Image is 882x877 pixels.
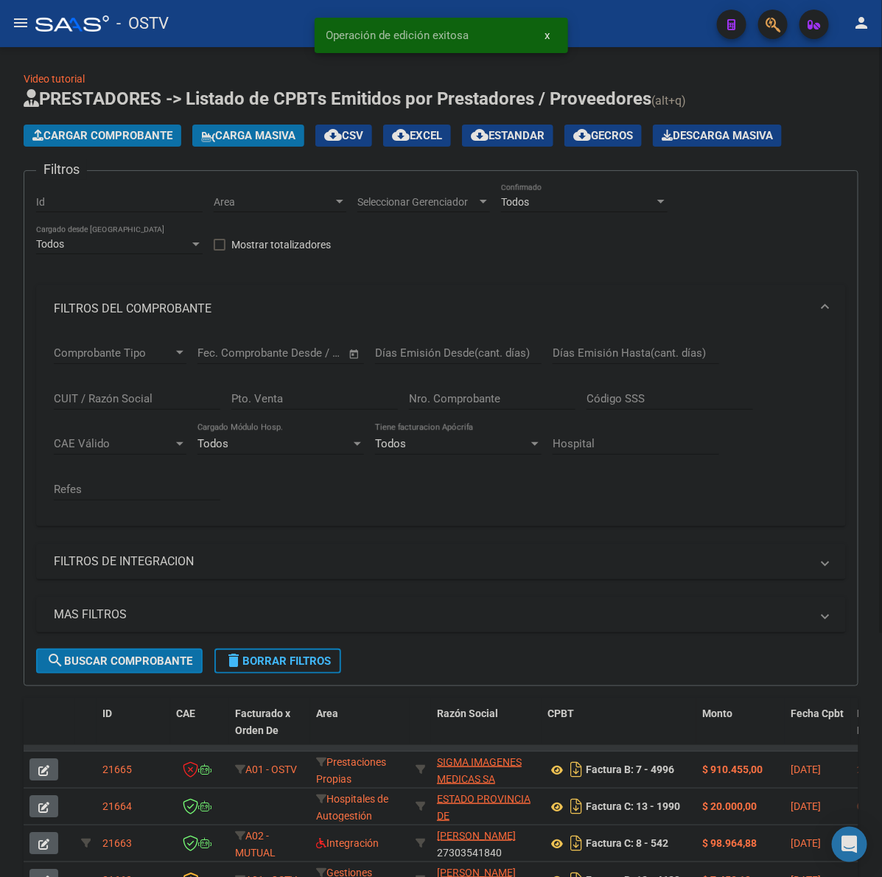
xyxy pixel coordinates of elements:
[316,756,386,785] span: Prestaciones Propias
[392,126,410,144] mat-icon: cloud_download
[357,196,477,209] span: Seleccionar Gerenciador
[437,830,516,842] span: [PERSON_NAME]
[653,125,782,147] button: Descarga Masiva
[533,22,562,49] button: x
[383,125,451,147] button: EXCEL
[214,649,341,674] button: Borrar Filtros
[102,800,132,812] span: 21664
[375,437,406,450] span: Todos
[501,196,529,208] span: Todos
[270,346,342,360] input: Fecha fin
[586,838,668,850] strong: Factura C: 8 - 542
[102,764,132,775] span: 21665
[437,707,498,719] span: Razón Social
[54,553,811,570] mat-panel-title: FILTROS DE INTEGRACION
[702,764,763,775] strong: $ 910.455,00
[324,126,342,144] mat-icon: cloud_download
[653,125,782,147] app-download-masive: Descarga masiva de comprobantes (adjuntos)
[542,698,696,763] datatable-header-cell: CPBT
[437,793,536,855] span: ESTADO PROVINCIA DE [GEOGRAPHIC_DATA][PERSON_NAME]
[97,698,170,763] datatable-header-cell: ID
[462,125,553,147] button: Estandar
[437,754,536,785] div: 30707663444
[785,698,851,763] datatable-header-cell: Fecha Cpbt
[791,707,844,719] span: Fecha Cpbt
[316,837,379,849] span: Integración
[315,125,372,147] button: CSV
[176,707,195,719] span: CAE
[197,346,257,360] input: Fecha inicio
[316,793,388,822] span: Hospitales de Autogestión
[36,332,846,526] div: FILTROS DEL COMPROBANTE
[702,837,757,849] strong: $ 98.964,88
[36,544,846,579] mat-expansion-panel-header: FILTROS DE INTEGRACION
[310,698,410,763] datatable-header-cell: Area
[547,707,574,719] span: CPBT
[24,125,181,147] button: Cargar Comprobante
[214,196,333,209] span: Area
[471,129,545,142] span: Estandar
[201,129,295,142] span: Carga Masiva
[326,28,469,43] span: Operación de edición exitosa
[36,285,846,332] mat-expansion-panel-header: FILTROS DEL COMPROBANTE
[192,125,304,147] button: Carga Masiva
[170,698,229,763] datatable-header-cell: CAE
[54,346,173,360] span: Comprobante Tipo
[231,236,331,254] span: Mostrar totalizadores
[437,791,536,822] div: 30673377544
[791,764,821,775] span: [DATE]
[36,238,64,250] span: Todos
[573,126,591,144] mat-icon: cloud_download
[46,651,64,669] mat-icon: search
[437,756,522,785] span: SIGMA IMAGENES MEDICAS SA
[316,707,338,719] span: Area
[392,129,442,142] span: EXCEL
[225,651,242,669] mat-icon: delete
[116,7,169,40] span: - OSTV
[651,94,686,108] span: (alt+q)
[12,14,29,32] mat-icon: menu
[24,73,85,85] a: Video tutorial
[567,831,586,855] i: Descargar documento
[431,698,542,763] datatable-header-cell: Razón Social
[791,800,821,812] span: [DATE]
[245,764,297,775] span: A01 - OSTV
[832,827,867,862] div: Open Intercom Messenger
[36,649,203,674] button: Buscar Comprobante
[702,800,757,812] strong: $ 20.000,00
[586,801,680,813] strong: Factura C: 13 - 1990
[573,129,633,142] span: Gecros
[54,301,811,317] mat-panel-title: FILTROS DEL COMPROBANTE
[567,794,586,818] i: Descargar documento
[229,698,310,763] datatable-header-cell: Facturado x Orden De
[54,437,173,450] span: CAE Válido
[857,800,863,812] span: 0
[586,764,674,776] strong: Factura B: 7 - 4996
[32,129,172,142] span: Cargar Comprobante
[564,125,642,147] button: Gecros
[346,346,363,363] button: Open calendar
[662,129,773,142] span: Descarga Masiva
[471,126,489,144] mat-icon: cloud_download
[791,837,821,849] span: [DATE]
[853,14,870,32] mat-icon: person
[36,597,846,632] mat-expansion-panel-header: MAS FILTROS
[24,88,651,109] span: PRESTADORES -> Listado de CPBTs Emitidos por Prestadores / Proveedores
[102,837,132,849] span: 21663
[702,707,732,719] span: Monto
[857,764,869,775] span: 29
[102,707,112,719] span: ID
[545,29,550,42] span: x
[54,607,811,623] mat-panel-title: MAS FILTROS
[696,698,785,763] datatable-header-cell: Monto
[225,654,331,668] span: Borrar Filtros
[235,707,290,736] span: Facturado x Orden De
[197,437,228,450] span: Todos
[567,758,586,781] i: Descargar documento
[437,828,536,859] div: 27303541840
[324,129,363,142] span: CSV
[36,159,87,180] h3: Filtros
[46,654,192,668] span: Buscar Comprobante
